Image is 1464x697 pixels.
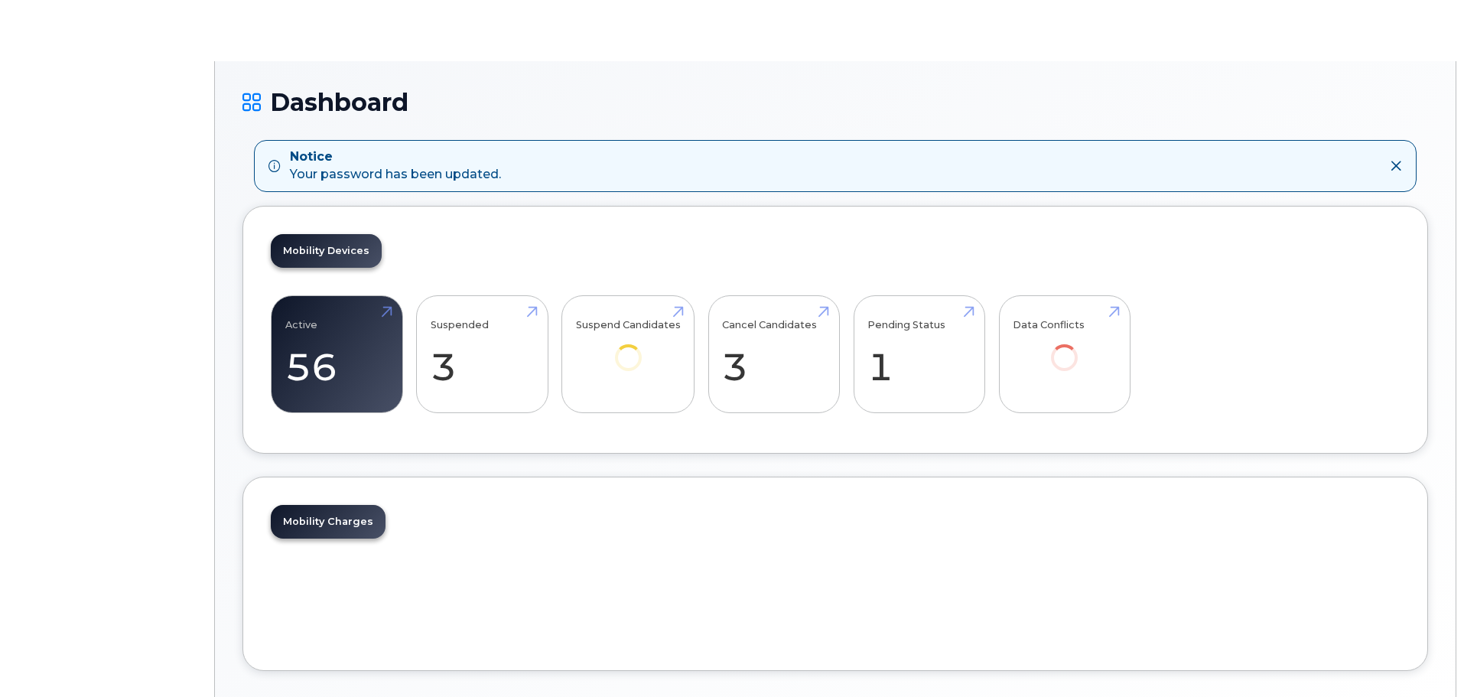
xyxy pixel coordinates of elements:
[867,304,971,405] a: Pending Status 1
[431,304,534,405] a: Suspended 3
[285,304,389,405] a: Active 56
[271,505,386,539] a: Mobility Charges
[271,234,382,268] a: Mobility Devices
[722,304,825,405] a: Cancel Candidates 3
[290,148,501,184] div: Your password has been updated.
[1013,304,1116,392] a: Data Conflicts
[576,304,681,392] a: Suspend Candidates
[290,148,501,166] strong: Notice
[242,89,1428,116] h1: Dashboard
